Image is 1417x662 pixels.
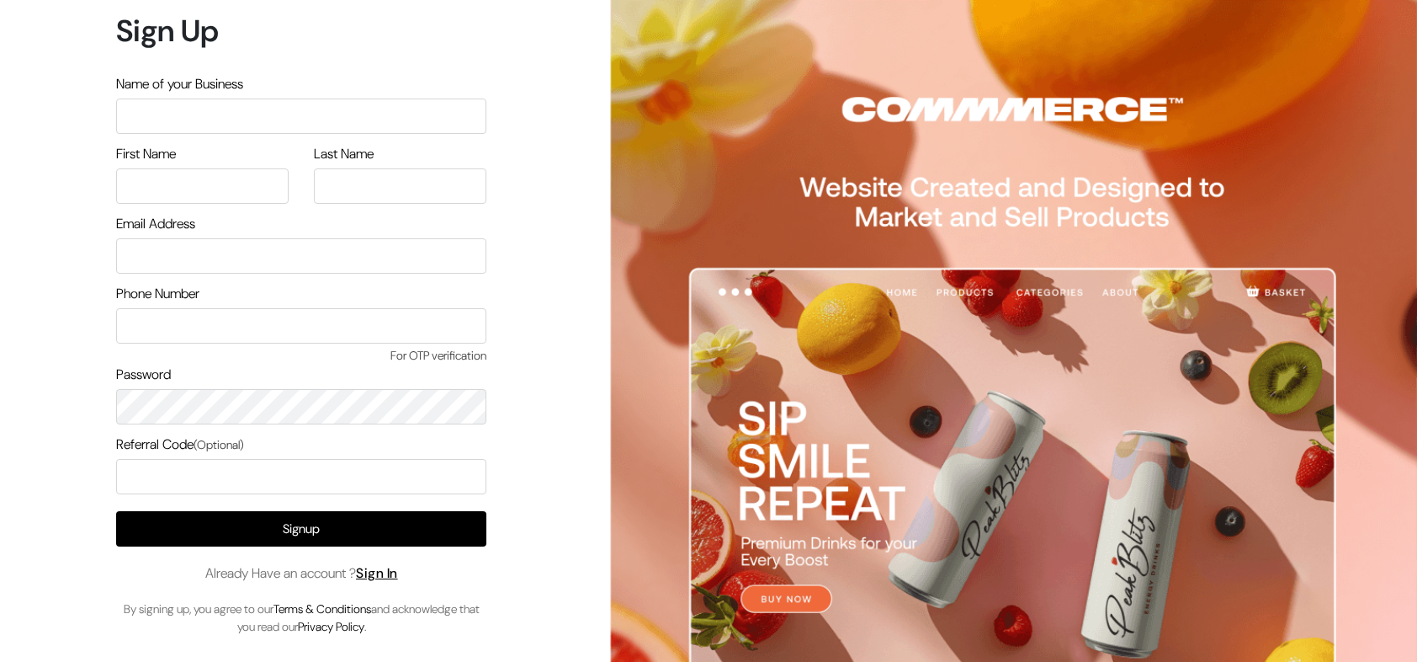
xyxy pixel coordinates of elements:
button: Signup [116,511,486,547]
span: Already Have an account ? [205,563,398,584]
label: Email Address [116,214,195,234]
label: Last Name [314,144,374,164]
label: Referral Code [116,435,244,455]
a: Privacy Policy [298,619,364,634]
label: First Name [116,144,176,164]
span: (Optional) [194,437,244,452]
a: Terms & Conditions [273,601,371,617]
label: Phone Number [116,284,199,304]
a: Sign In [356,564,398,582]
h1: Sign Up [116,13,486,49]
span: For OTP verification [116,347,486,365]
label: Password [116,365,171,385]
p: By signing up, you agree to our and acknowledge that you read our . [116,601,486,636]
label: Name of your Business [116,74,243,94]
